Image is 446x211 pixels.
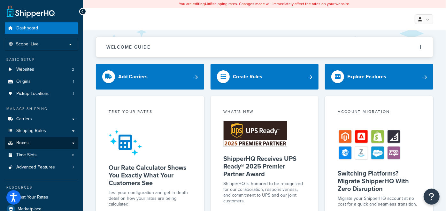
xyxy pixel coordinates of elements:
b: LIVE [205,1,212,7]
span: Origins [16,79,31,84]
a: Explore Features [325,64,433,90]
a: Time Slots0 [5,149,78,161]
h5: ShipperHQ Receives UPS Ready® 2025 Premier Partner Award [223,155,306,178]
span: Advanced Features [16,165,55,170]
span: Shipping Rules [16,128,46,134]
h5: Our Rate Calculator Shows You Exactly What Your Customers See [109,164,191,187]
span: Dashboard [16,26,38,31]
span: Time Slots [16,152,37,158]
a: Shipping Rules [5,125,78,137]
span: 1 [73,79,74,84]
div: What's New [223,109,306,116]
span: Pickup Locations [16,91,50,97]
span: 0 [72,152,74,158]
div: Account Migration [338,109,420,116]
div: Manage Shipping [5,106,78,112]
div: Create Rules [233,72,263,81]
div: Basic Setup [5,57,78,62]
div: Explore Features [347,72,386,81]
span: Carriers [16,116,32,122]
span: Boxes [16,140,29,146]
span: Scope: Live [16,42,39,47]
a: Origins1 [5,76,78,88]
a: Pickup Locations1 [5,88,78,100]
div: Migrate your ShipperHQ account at no cost for a quick and seamless transition. [338,196,420,207]
p: ShipperHQ is honored to be recognized for our collaboration, responsiveness, and commitment to UP... [223,181,306,204]
a: Add Carriers [96,64,204,90]
a: Advanced Features7 [5,161,78,173]
button: Open Resource Center [424,189,440,205]
button: Welcome Guide [96,37,433,57]
div: Resources [5,185,78,190]
span: Test Your Rates [18,195,48,200]
div: Test your rates [109,109,191,116]
a: Create Rules [211,64,319,90]
li: Time Slots [5,149,78,161]
a: Dashboard [5,22,78,34]
a: Boxes [5,137,78,149]
span: 2 [72,67,74,72]
span: Websites [16,67,34,72]
li: Websites [5,64,78,75]
div: Add Carriers [118,72,148,81]
li: Origins [5,76,78,88]
div: Test your configuration and get in-depth detail on how your rates are being calculated. [109,190,191,207]
span: 1 [73,91,74,97]
h5: Switching Platforms? Migrate ShipperHQ With Zero Disruption [338,169,420,192]
a: Websites2 [5,64,78,75]
span: 7 [72,165,74,170]
a: Test Your Rates [5,191,78,203]
li: Pickup Locations [5,88,78,100]
a: Carriers [5,113,78,125]
h2: Welcome Guide [106,45,150,50]
li: Advanced Features [5,161,78,173]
